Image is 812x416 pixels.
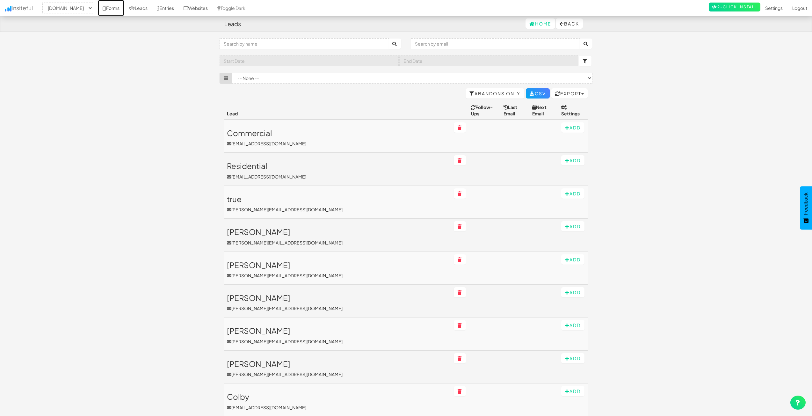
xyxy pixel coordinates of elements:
p: [PERSON_NAME][EMAIL_ADDRESS][DOMAIN_NAME] [227,338,449,345]
input: End Date [399,55,578,66]
a: [PERSON_NAME][PERSON_NAME][EMAIL_ADDRESS][DOMAIN_NAME] [227,228,449,245]
button: Add [561,221,584,231]
a: [PERSON_NAME][PERSON_NAME][EMAIL_ADDRESS][DOMAIN_NAME] [227,360,449,377]
p: [EMAIL_ADDRESS][DOMAIN_NAME] [227,404,449,411]
a: true[PERSON_NAME][EMAIL_ADDRESS][DOMAIN_NAME] [227,195,449,213]
button: Feedback - Show survey [800,186,812,230]
h3: [PERSON_NAME] [227,326,449,335]
a: CSV [526,88,550,99]
input: Search by name [220,38,389,49]
h3: [PERSON_NAME] [227,228,449,236]
a: [PERSON_NAME][PERSON_NAME][EMAIL_ADDRESS][DOMAIN_NAME] [227,326,449,344]
button: Add [561,353,584,363]
th: Last Email [501,101,529,120]
p: [PERSON_NAME][EMAIL_ADDRESS][DOMAIN_NAME] [227,305,449,311]
p: [PERSON_NAME][EMAIL_ADDRESS][DOMAIN_NAME] [227,371,449,377]
h3: [PERSON_NAME] [227,360,449,368]
p: [PERSON_NAME][EMAIL_ADDRESS][DOMAIN_NAME] [227,206,449,213]
button: Add [561,254,584,265]
th: Lead [224,101,451,120]
h3: Residential [227,162,449,170]
h3: Colby [227,392,449,401]
h3: [PERSON_NAME] [227,294,449,302]
button: Add [561,188,584,199]
h3: Commercial [227,129,449,137]
input: Search by email [411,38,580,49]
button: Export [551,88,588,99]
a: Residential[EMAIL_ADDRESS][DOMAIN_NAME] [227,162,449,179]
button: Add [561,287,584,297]
th: Follow-Ups [468,101,501,120]
a: [PERSON_NAME][PERSON_NAME][EMAIL_ADDRESS][DOMAIN_NAME] [227,261,449,279]
p: [EMAIL_ADDRESS][DOMAIN_NAME] [227,140,449,147]
a: Abandons Only [466,88,524,99]
th: Next Email [530,101,559,120]
a: [PERSON_NAME][PERSON_NAME][EMAIL_ADDRESS][DOMAIN_NAME] [227,294,449,311]
button: Add [561,320,584,330]
img: icon.png [5,6,11,11]
a: Home [526,18,555,29]
input: Start Date [220,55,399,66]
a: 2-Click Install [709,3,760,11]
h3: [PERSON_NAME] [227,261,449,269]
p: [EMAIL_ADDRESS][DOMAIN_NAME] [227,173,449,180]
th: Settings [559,101,588,120]
p: [PERSON_NAME][EMAIL_ADDRESS][DOMAIN_NAME] [227,272,449,279]
h3: true [227,195,449,203]
button: Add [561,122,584,133]
p: [PERSON_NAME][EMAIL_ADDRESS][DOMAIN_NAME] [227,239,449,246]
button: Back [556,18,583,29]
button: Add [561,155,584,165]
button: Add [561,386,584,396]
span: Feedback [803,193,809,215]
a: Colby[EMAIL_ADDRESS][DOMAIN_NAME] [227,392,449,410]
a: Commercial[EMAIL_ADDRESS][DOMAIN_NAME] [227,129,449,147]
h4: Leads [224,21,241,27]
